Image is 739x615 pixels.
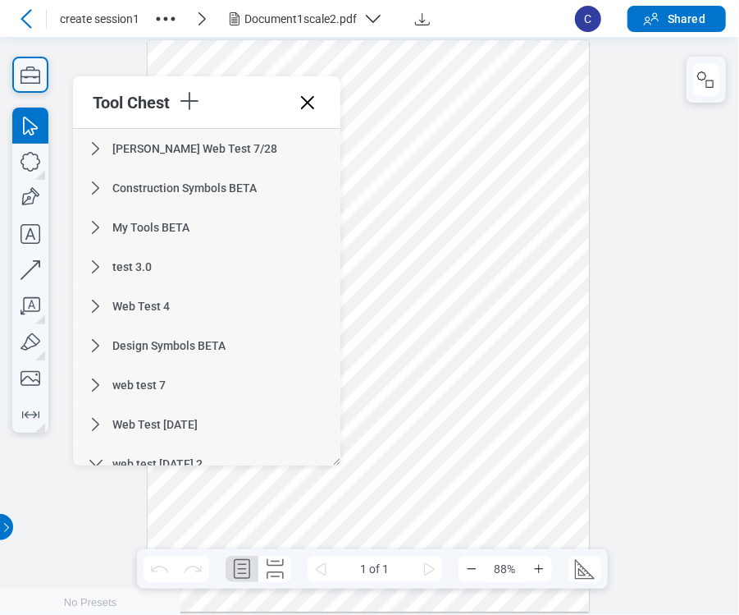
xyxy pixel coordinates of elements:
[112,142,277,155] span: [PERSON_NAME] Web Test 7/28
[627,6,726,32] button: Shared
[226,556,258,582] button: Single Page Layout
[409,6,436,32] button: Download
[112,221,189,234] span: My Tools BETA
[112,300,170,313] span: Web Test 4
[112,260,152,273] span: test 3.0
[244,11,357,27] div: Document1scale2.pdf
[112,181,257,195] span: Construction Symbols BETA
[112,339,226,352] span: Design Symbols BETA
[73,168,340,208] div: Construction Symbols BETA
[334,556,416,582] span: 1 of 1
[176,556,209,582] button: Redo
[73,287,340,326] div: Web Test 4
[526,556,552,582] button: Zoom In
[568,556,601,582] button: View Scale
[93,93,176,112] div: Tool Chest
[144,556,176,582] button: Undo
[225,6,396,32] button: Document1scale2.pdf
[112,379,166,392] span: web test 7
[485,556,526,582] span: 88%
[73,247,340,287] div: test 3.0
[668,11,705,27] span: Shared
[458,556,485,582] button: Zoom Out
[73,444,340,484] div: web test [DATE] 2
[112,457,203,470] span: web test [DATE] 2
[73,326,340,365] div: Design Symbols BETA
[73,405,340,444] div: Web Test [DATE]
[575,6,601,32] span: C
[73,365,340,405] div: web test 7
[258,556,291,582] button: Continuous Page Layout
[60,11,139,27] span: create session1
[112,418,198,431] span: Web Test [DATE]
[73,129,340,168] div: [PERSON_NAME] Web Test 7/28
[73,208,340,247] div: My Tools BETA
